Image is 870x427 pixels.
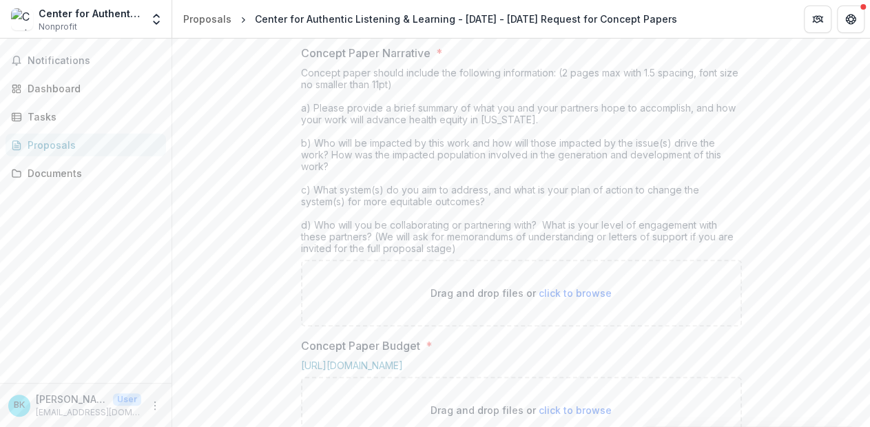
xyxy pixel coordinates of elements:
a: Proposals [6,134,166,156]
button: Notifications [6,50,166,72]
p: [PERSON_NAME] [36,392,107,406]
div: Documents [28,166,155,180]
button: More [147,397,163,414]
img: Center for Authentic Listening & Learning [11,8,33,30]
a: Documents [6,162,166,185]
a: Tasks [6,105,166,128]
span: click to browse [539,404,612,416]
nav: breadcrumb [178,9,683,29]
a: Dashboard [6,77,166,100]
div: Tasks [28,110,155,124]
span: Nonprofit [39,21,77,33]
button: Open entity switcher [147,6,166,33]
p: Drag and drop files or [431,286,612,300]
div: Concept paper should include the following information: (2 pages max with 1.5 spacing, font size ... [301,67,742,260]
div: Center for Authentic Listening & Learning - [DATE] - [DATE] Request for Concept Papers [255,12,677,26]
div: Proposals [28,138,155,152]
a: [URL][DOMAIN_NAME] [301,360,403,371]
div: Brendalyn King [14,401,25,410]
p: Drag and drop files or [431,403,612,417]
div: Proposals [183,12,231,26]
p: Concept Paper Budget [301,337,420,354]
span: Notifications [28,55,160,67]
p: User [113,393,141,406]
a: Proposals [178,9,237,29]
div: Dashboard [28,81,155,96]
button: Partners [804,6,831,33]
div: Center for Authentic Listening & Learning [39,6,141,21]
p: [EMAIL_ADDRESS][DOMAIN_NAME] [36,406,141,419]
button: Get Help [837,6,864,33]
p: Concept Paper Narrative [301,45,431,61]
span: click to browse [539,287,612,299]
